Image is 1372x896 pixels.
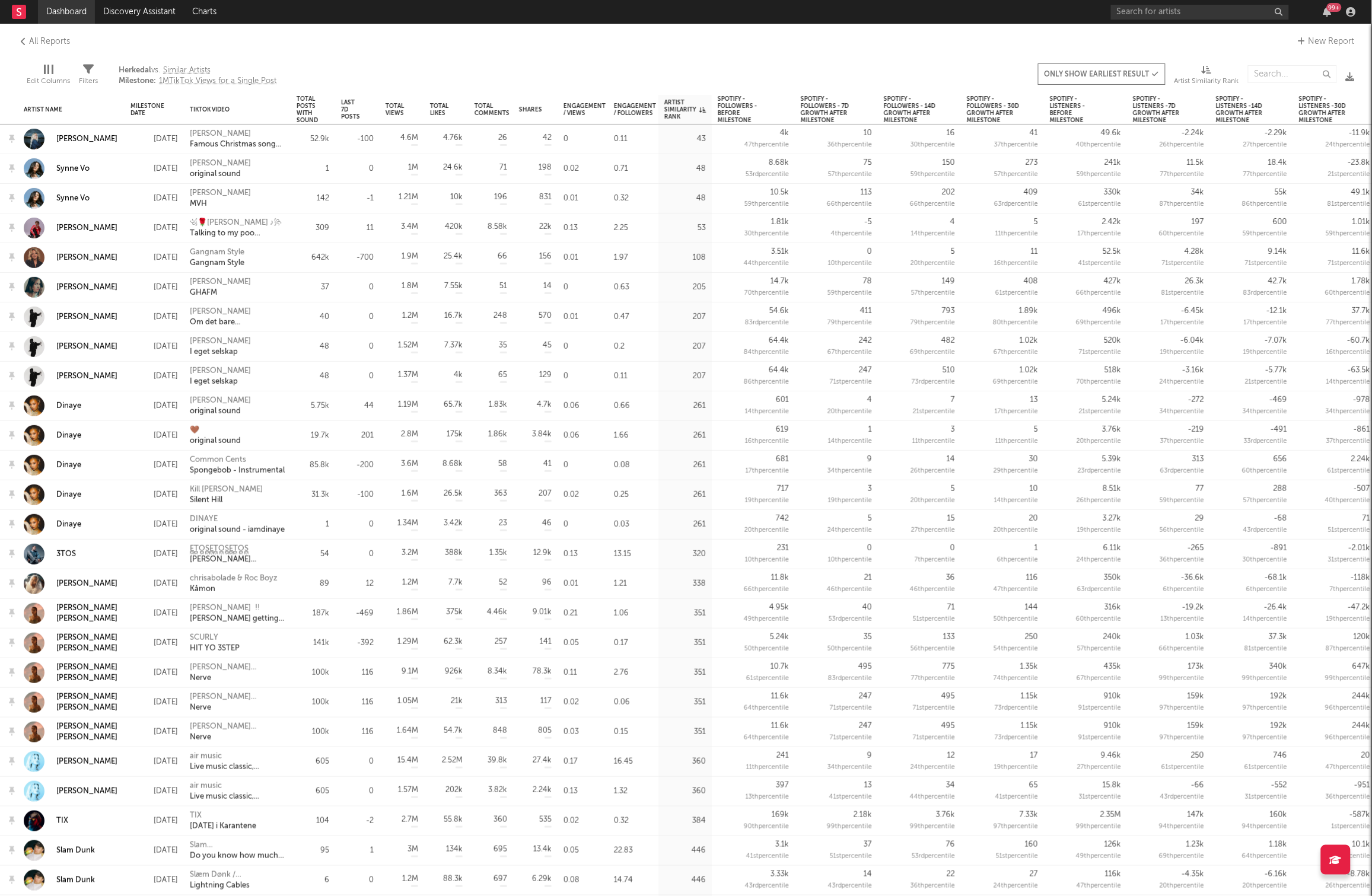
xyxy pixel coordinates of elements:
[190,692,285,703] div: [PERSON_NAME] [PERSON_NAME]
[994,169,1038,181] div: 57 th percentile
[24,573,117,594] a: [PERSON_NAME]
[56,692,119,713] a: [PERSON_NAME] [PERSON_NAME]
[558,125,608,154] div: 0
[24,692,119,713] a: [PERSON_NAME] [PERSON_NAME]
[56,342,117,352] a: [PERSON_NAME]
[107,104,119,116] button: Filter By Artist Name
[190,139,285,150] div: Famous Christmas songs / Orchestra arrangement(150588)
[697,133,706,145] div: 43
[56,193,90,204] div: Synne Vo
[190,425,241,436] div: 🤎
[24,396,81,416] a: Dinaye
[190,573,278,595] a: chrisabolade & Roc BoyzKåmon
[410,104,422,116] button: Filter By Total Views
[190,751,285,773] a: air musicLive music classic, [PERSON_NAME], elegant, brilliant(125637)
[543,132,552,144] div: 42
[56,401,81,412] a: Dinaye
[56,490,81,500] a: Dinaye
[911,169,955,181] div: 59 th percentile
[56,633,119,654] div: [PERSON_NAME] [PERSON_NAME]
[860,104,872,116] button: Filter By Spotify - Followers - 7D Growth after Milestone
[401,221,418,233] div: 3.4M
[386,103,404,117] div: Total Views
[1038,63,1166,85] button: Only show earliest result
[190,188,251,209] a: [PERSON_NAME]MVH
[1109,104,1121,116] button: Filter By Spotify - Listeners - before Milestone
[864,127,872,139] div: 10
[943,157,955,169] div: 150
[56,282,117,293] div: [PERSON_NAME]
[56,253,117,263] div: [PERSON_NAME]
[130,132,178,146] div: [DATE]
[1265,127,1287,139] div: -2.29k
[130,162,178,176] div: [DATE]
[56,603,119,624] a: [PERSON_NAME] [PERSON_NAME]
[190,781,285,792] div: air music
[190,554,285,565] div: [PERSON_NAME] Supertramp
[190,643,240,654] div: HIT YO 3STEP
[56,757,117,767] a: [PERSON_NAME]
[943,104,955,116] button: Filter By Spotify - Followers - 14D Growth after Milestone
[56,662,119,684] a: [PERSON_NAME] [PERSON_NAME]
[56,816,68,827] a: TIX
[159,77,276,85] span: 1M TikTok Views for a Single Post
[910,199,955,211] div: 66 th percentile
[56,786,117,797] div: [PERSON_NAME]
[190,199,251,209] div: MVH
[170,104,182,116] button: Filter By Milestone Date
[190,633,240,654] a: SCURLYHIT YO 3STEP
[190,436,241,447] div: original sound
[190,870,285,881] div: Slæm Dønk / [PERSON_NAME]
[548,104,560,116] button: Filter By Shares
[79,53,98,100] div: Filters
[864,157,872,169] div: 75
[1243,139,1287,151] div: 27 th percentile
[56,223,117,234] a: [PERSON_NAME]
[1174,53,1239,100] div: Artist Similarity Rank
[56,579,117,589] div: [PERSON_NAME]
[744,199,789,211] div: 59 th percentile
[190,129,285,150] a: [PERSON_NAME]Famous Christmas songs / Orchestra arrangement(150588)
[1104,187,1121,199] div: 330k
[1192,104,1204,116] button: Filter By Spotify - Listeners -7D Growth after Milestone
[1191,187,1204,199] div: 34k
[827,139,872,151] div: 36 th percentile
[450,192,463,203] div: 10k
[24,484,81,505] a: Dinaye
[190,377,251,387] div: I eget selskap
[558,184,608,213] div: 0.01
[24,425,81,446] a: Dinaye
[1034,216,1038,228] div: 5
[190,703,285,713] div: Nerve
[1327,3,1342,12] div: 99 +
[1243,169,1287,181] div: 77 th percentile
[443,132,463,144] div: 4.76k
[769,157,789,169] div: 8.68k
[190,751,285,762] div: air music
[1273,216,1287,228] div: 600
[24,870,95,891] a: Slam Dunk
[190,347,251,358] div: I eget selskap
[1076,139,1121,151] div: 40 th percentile
[494,192,507,203] div: 196
[56,875,95,886] a: Slam Dunk
[430,103,448,117] div: Total Likes
[297,95,318,124] div: Total Posts with Sound
[190,247,244,269] a: Gangnam StyleGangnam Style
[1326,139,1370,151] div: 24 th percentile
[967,95,1020,124] div: Spotify - Followers - 30D Growth after Milestone
[310,133,329,145] div: 52.9k
[884,95,937,124] div: Spotify - Followers - 14D Growth after Milestone
[994,199,1038,211] div: 63 rd percentile
[1328,199,1370,211] div: 81 st percentile
[1299,95,1352,124] div: Spotify - Listeners -30D Growth after Milestone
[190,228,285,239] div: Talking to my poo [PERSON_NAME] version
[56,460,81,471] a: Dinaye
[190,396,251,406] div: [PERSON_NAME]
[56,519,81,530] a: Dinaye
[190,544,285,565] a: E͙T͙O͙S͙E͙T͙O͙S͙E͙T͙O͙S͙[PERSON_NAME] Supertramp
[56,312,117,323] div: [PERSON_NAME]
